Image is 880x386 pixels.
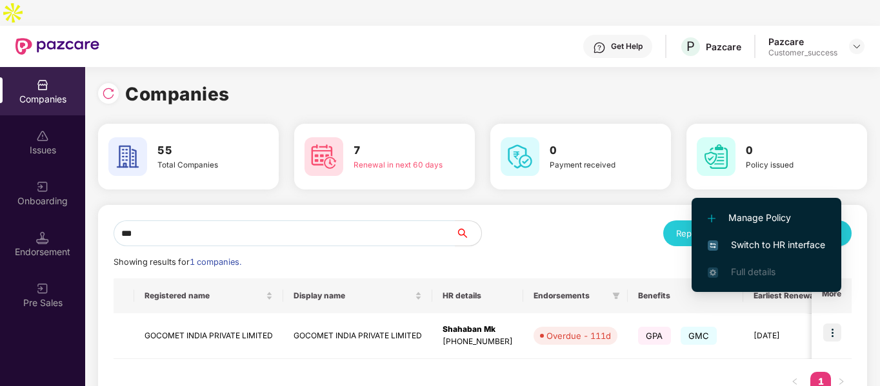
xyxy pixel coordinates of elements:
[145,291,263,301] span: Registered name
[708,238,825,252] span: Switch to HR interface
[36,282,49,295] img: svg+xml;base64,PHN2ZyB3aWR0aD0iMjAiIGhlaWdodD0iMjAiIHZpZXdCb3g9IjAgMCAyMCAyMCIgZmlsbD0ibm9uZSIgeG...
[708,215,715,222] img: svg+xml;base64,PHN2ZyB4bWxucz0iaHR0cDovL3d3dy53My5vcmcvMjAwMC9zdmciIHdpZHRoPSIxMi4yMDEiIGhlaWdodD...
[611,41,643,52] div: Get Help
[283,278,432,313] th: Display name
[534,291,607,301] span: Endorsements
[768,48,837,58] div: Customer_success
[708,211,825,225] span: Manage Policy
[593,41,606,54] img: svg+xml;base64,PHN2ZyBpZD0iSGVscC0zMngzMiIgeG1sbnM9Imh0dHA6Ly93d3cudzMub3JnLzIwMDAvc3ZnIiB3aWR0aD...
[708,240,718,251] img: svg+xml;base64,PHN2ZyB4bWxucz0iaHR0cDovL3d3dy53My5vcmcvMjAwMC9zdmciIHdpZHRoPSIxNiIgaGVpZ2h0PSIxNi...
[708,267,718,278] img: svg+xml;base64,PHN2ZyB4bWxucz0iaHR0cDovL3d3dy53My5vcmcvMjAwMC9zdmciIHdpZHRoPSIxNi4zNjMiIGhlaWdodD...
[731,266,775,277] span: Full details
[15,38,99,55] img: New Pazcare Logo
[36,180,49,193] img: svg+xml;base64,PHN2ZyB3aWR0aD0iMjAiIGhlaWdodD0iMjAiIHZpZXdCb3g9IjAgMCAyMCAyMCIgZmlsbD0ibm9uZSIgeG...
[36,231,49,244] img: svg+xml;base64,PHN2ZyB3aWR0aD0iMTQuNSIgaGVpZ2h0PSIxNC41IiB2aWV3Qm94PSIwIDAgMTYgMTYiIGZpbGw9Im5vbm...
[686,39,695,54] span: P
[294,291,412,301] span: Display name
[852,41,862,52] img: svg+xml;base64,PHN2ZyBpZD0iRHJvcGRvd24tMzJ4MzIiIHhtbG5zPSJodHRwOi8vd3d3LnczLm9yZy8yMDAwL3N2ZyIgd2...
[36,79,49,92] img: svg+xml;base64,PHN2ZyBpZD0iQ29tcGFuaWVzIiB4bWxucz0iaHR0cDovL3d3dy53My5vcmcvMjAwMC9zdmciIHdpZHRoPS...
[36,130,49,142] img: svg+xml;base64,PHN2ZyBpZD0iSXNzdWVzX2Rpc2FibGVkIiB4bWxucz0iaHR0cDovL3d3dy53My5vcmcvMjAwMC9zdmciIH...
[823,323,841,342] img: icon
[706,41,741,53] div: Pazcare
[134,278,283,313] th: Registered name
[768,35,837,48] div: Pazcare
